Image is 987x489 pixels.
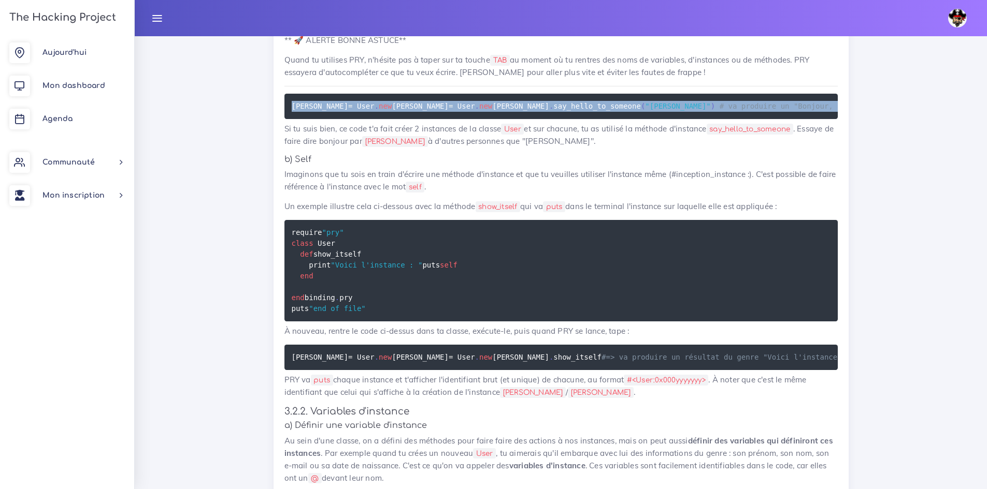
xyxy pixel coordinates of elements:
span: Agenda [42,115,73,123]
span: Mon dashboard [42,82,105,90]
p: Au sein d'une classe, on a défini des méthodes pour faire faire des actions à nos instances, mais... [284,435,838,484]
span: User [357,353,375,361]
span: end [292,293,305,302]
h3: The Hacking Project [6,12,116,23]
code: User [501,124,524,135]
span: # va produire un "Bonjour, [PERSON_NAME] !" [720,102,907,110]
span: Mon inscription [42,191,105,199]
span: new [479,353,492,361]
span: "Voici l'instance : " [331,261,422,269]
img: avatar [948,9,967,27]
code: require show_itself print puts binding pry puts [292,227,457,314]
span: "end of file" [309,304,366,313]
code: puts [543,201,565,212]
span: . [549,102,553,110]
span: class [292,239,313,247]
span: #=> va produire un résultat du genre "Voici l'instance : #<User:0x000055701febc118>" [602,353,968,361]
h4: 3.2.2. Variables d'instance [284,406,838,417]
span: User [357,102,375,110]
code: User [473,448,496,459]
p: ** 🚀 ALERTE BONNE ASTUCE** [284,34,838,47]
p: Imaginons que tu sois en train d'écrire une méthode d'instance et que tu veuilles utiliser l'inst... [284,168,838,193]
span: = [449,102,453,110]
code: [PERSON_NAME] [568,387,634,398]
h5: b) Self [284,155,838,165]
code: #<User:0x000yyyyyyy> [624,375,708,386]
code: [PERSON_NAME] [362,136,428,147]
p: Un exemple illustre cela ci-dessous avec la méthode qui va dans le terminal l'instance sur laquel... [284,200,838,213]
span: User [457,353,475,361]
p: Si tu suis bien, ce code t'a fait créer 2 instances de la classe et sur chacune, tu as utilisé la... [284,123,838,147]
code: [PERSON_NAME] [500,387,566,398]
span: Aujourd'hui [42,49,87,56]
span: = [348,102,352,110]
p: Quand tu utilises PRY, n'hésite pas à taper sur ta touche au moment où tu rentres des noms de var... [284,54,838,79]
code: self [406,182,424,192]
span: Communauté [42,158,95,166]
span: new [379,353,392,361]
span: . [475,353,479,361]
span: "[PERSON_NAME]" [645,102,710,110]
p: PRY va chaque instance et t'afficher l'identifiant brut (et unique) de chacune, au format . À not... [284,374,838,398]
code: show_itself [476,201,520,212]
span: new [479,102,492,110]
span: self [440,261,457,269]
span: User [457,102,475,110]
span: . [549,353,553,361]
code: puts [311,375,333,386]
p: À nouveau, rentre le code ci-dessus dans ta classe, exécute-le, puis quand PRY se lance, tape : [284,325,838,337]
span: . [475,102,479,110]
code: say_hello_to_someone [707,124,793,135]
span: "pry" [322,228,344,236]
code: @ [308,473,322,484]
span: User [318,239,335,247]
span: = [348,353,352,361]
span: ( [641,102,645,110]
span: end [300,272,313,280]
span: . [375,353,379,361]
span: . [375,102,379,110]
h5: a) Définir une variable d'instance [284,421,838,431]
span: new [379,102,392,110]
code: TAB [490,55,510,66]
span: ) [711,102,715,110]
span: . [335,293,339,302]
strong: variables d'instance [509,461,585,470]
span: def [300,250,313,258]
span: = [449,353,453,361]
strong: définir des variables qui définiront ces instances [284,436,833,458]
